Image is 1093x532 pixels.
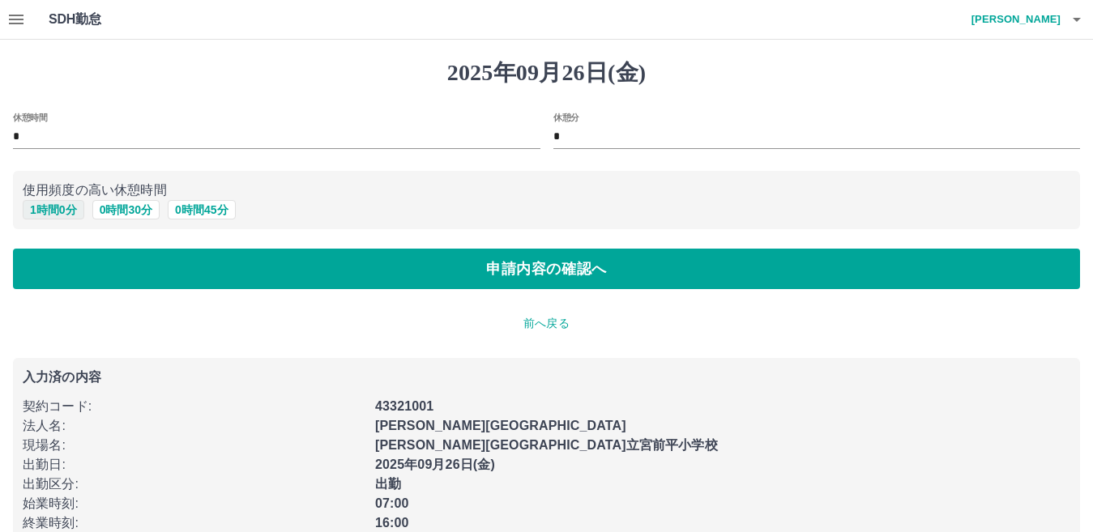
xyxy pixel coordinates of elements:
[13,59,1080,87] h1: 2025年09月26日(金)
[375,438,718,452] b: [PERSON_NAME][GEOGRAPHIC_DATA]立宮前平小学校
[23,200,84,219] button: 1時間0分
[375,496,409,510] b: 07:00
[23,181,1070,200] p: 使用頻度の高い休憩時間
[13,249,1080,289] button: 申請内容の確認へ
[375,419,626,432] b: [PERSON_NAME][GEOGRAPHIC_DATA]
[23,416,365,436] p: 法人名 :
[92,200,160,219] button: 0時間30分
[375,458,495,471] b: 2025年09月26日(金)
[375,477,401,491] b: 出勤
[553,111,579,123] label: 休憩分
[23,436,365,455] p: 現場名 :
[23,475,365,494] p: 出勤区分 :
[13,111,47,123] label: 休憩時間
[23,371,1070,384] p: 入力済の内容
[13,315,1080,332] p: 前へ戻る
[375,399,433,413] b: 43321001
[23,494,365,513] p: 始業時刻 :
[168,200,235,219] button: 0時間45分
[23,397,365,416] p: 契約コード :
[23,455,365,475] p: 出勤日 :
[375,516,409,530] b: 16:00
